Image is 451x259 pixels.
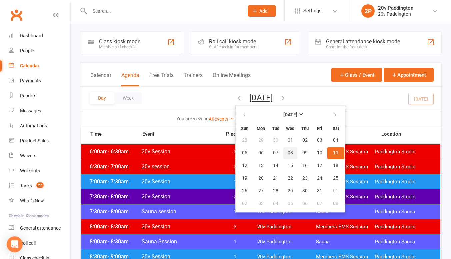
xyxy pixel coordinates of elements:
button: 20 [254,172,268,184]
span: 20v Session [141,178,217,185]
button: Class / Event [331,68,382,82]
span: 30 [302,188,308,194]
span: Sauna Session [141,238,217,245]
span: 24 [317,176,322,181]
button: Day [90,92,114,104]
button: 24 [313,172,327,184]
span: Paddington Studio [375,194,434,200]
span: 22 [288,176,293,181]
span: Type [321,132,381,137]
button: 22 [283,172,297,184]
span: 18 [333,163,338,168]
a: Workouts [9,163,70,178]
a: Dashboard [9,28,70,43]
div: People [20,48,34,53]
span: Places Left [221,132,256,137]
button: 08 [283,147,297,159]
div: 2P [361,4,375,18]
span: Sauna session [141,208,217,215]
a: Tasks 27 [9,178,70,193]
button: 08 [327,198,344,210]
span: 05 [242,150,247,156]
button: 03 [313,134,327,146]
span: Members EMS Session [316,224,375,230]
span: 7:00am [88,178,141,185]
button: 04 [269,198,283,210]
span: - 7:30am [108,178,129,185]
span: 03 [258,201,264,206]
span: 17 [317,163,322,168]
small: Saturday [333,126,339,131]
button: 31 [313,185,327,197]
span: Paddington Studio [375,179,434,185]
span: 7:30am [88,193,141,200]
strong: [DATE] [283,112,297,118]
small: Thursday [301,126,309,131]
span: 1 [217,239,252,245]
small: Monday [257,126,265,131]
button: 25 [327,172,344,184]
div: Roll call [20,240,36,246]
strong: for [234,116,240,121]
span: 7:30am [88,208,141,215]
a: General attendance kiosk mode [9,221,70,236]
button: Appointment [384,68,434,82]
span: 3 [217,224,252,230]
button: 01 [327,185,344,197]
button: 28 [236,134,253,146]
button: 04 [327,134,344,146]
span: 07 [273,150,278,156]
span: - 8:30am [108,238,129,245]
button: 23 [298,172,312,184]
span: Paddington Studio [375,164,434,170]
button: 29 [254,134,268,146]
button: 06 [254,147,268,159]
div: Payments [20,78,41,83]
div: Roll call kiosk mode [209,38,257,45]
div: Product Sales [20,138,49,143]
small: Tuesday [272,126,279,131]
span: Settings [303,3,322,18]
span: 04 [333,138,338,143]
span: 8:00am [88,223,141,230]
button: 28 [269,185,283,197]
input: Search... [88,6,239,16]
span: 28 [273,188,278,194]
span: Members EMS Session [316,194,375,200]
a: Calendar [9,58,70,73]
a: Reports [9,88,70,103]
span: 3 [217,164,252,170]
button: 03 [254,198,268,210]
div: Class kiosk mode [99,38,140,45]
div: Workouts [20,168,40,173]
button: 01 [283,134,297,146]
button: 16 [298,160,312,172]
button: 12 [236,160,253,172]
div: What's New [20,198,44,203]
span: Paddington Sauna [375,209,434,215]
span: 16 [302,163,308,168]
span: 25 [333,176,338,181]
div: Messages [20,108,41,113]
button: Agenda [121,72,139,86]
button: 17 [313,160,327,172]
span: 20v Paddington [257,239,316,245]
span: 30 [273,138,278,143]
button: 05 [236,147,253,159]
span: 11 [333,150,338,156]
span: 15 [288,163,293,168]
span: 28 [242,138,247,143]
div: Member self check-in [99,45,140,49]
button: 06 [298,198,312,210]
span: - 8:00am [108,208,129,215]
span: - 8:00am [108,193,129,200]
a: Payments [9,73,70,88]
button: 21 [269,172,283,184]
span: 20v Session [141,148,217,155]
span: 07 [317,201,322,206]
button: 18 [327,160,344,172]
span: Location [381,132,441,137]
span: 06 [302,201,308,206]
a: Clubworx [8,7,25,23]
span: Time [89,131,142,139]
